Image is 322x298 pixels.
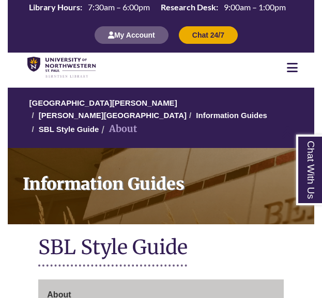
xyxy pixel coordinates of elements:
a: [GEOGRAPHIC_DATA][PERSON_NAME] [29,98,177,107]
button: My Account [95,26,168,44]
a: My Account [95,30,168,39]
h1: SBL Style Guide [38,235,283,262]
a: Chat 24/7 [179,30,238,39]
a: Back to Top [281,125,319,139]
a: [PERSON_NAME][GEOGRAPHIC_DATA] [39,111,187,120]
a: Information Guides [8,148,314,224]
a: Information Guides [196,111,267,120]
h1: Information Guides [16,148,314,211]
li: About [99,122,137,137]
button: Chat 24/7 [179,26,238,44]
th: Research Desk: [157,2,220,13]
img: UNWSP Library Logo [27,57,96,78]
span: 7:30am – 6:00pm [88,2,150,12]
span: 9:00am – 1:00pm [224,2,286,12]
table: Hours Today [25,2,290,14]
a: SBL Style Guide [39,125,99,134]
a: Hours Today [25,2,290,15]
th: Library Hours: [25,2,84,13]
